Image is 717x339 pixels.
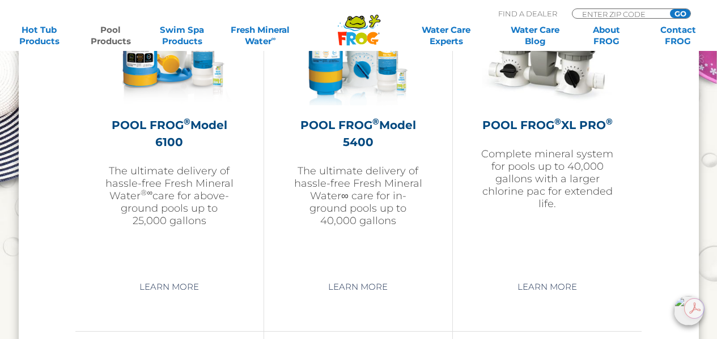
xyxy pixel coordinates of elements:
[581,9,657,19] input: Zip Code Form
[271,35,276,42] sup: ∞
[674,296,703,325] img: openIcon
[481,148,613,210] p: Complete mineral system for pools up to 40,000 gallons with a larger chlorine pac for extended life.
[650,24,706,47] a: ContactFROG
[579,24,634,47] a: AboutFROG
[83,24,138,47] a: PoolProducts
[670,9,690,18] input: GO
[104,117,235,151] h2: POOL FROG Model 6100
[104,165,235,227] p: The ultimate delivery of hassle-free Fresh Mineral Water care for above-ground pools up to 25,000...
[372,116,379,127] sup: ®
[504,277,590,297] a: Learn More
[507,24,563,47] a: Water CareBlog
[292,165,424,227] p: The ultimate delivery of hassle-free Fresh Mineral Water∞ care for in-ground pools up to 40,000 g...
[126,277,212,297] a: Learn More
[481,117,613,134] h2: POOL FROG XL PRO
[606,116,613,127] sup: ®
[554,116,561,127] sup: ®
[498,8,557,19] p: Find A Dealer
[184,116,190,127] sup: ®
[154,24,210,47] a: Swim SpaProducts
[292,117,424,151] h2: POOL FROG Model 5400
[401,24,491,47] a: Water CareExperts
[226,24,295,47] a: Fresh MineralWater∞
[315,277,401,297] a: Learn More
[11,24,67,47] a: Hot TubProducts
[141,188,152,197] sup: ®∞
